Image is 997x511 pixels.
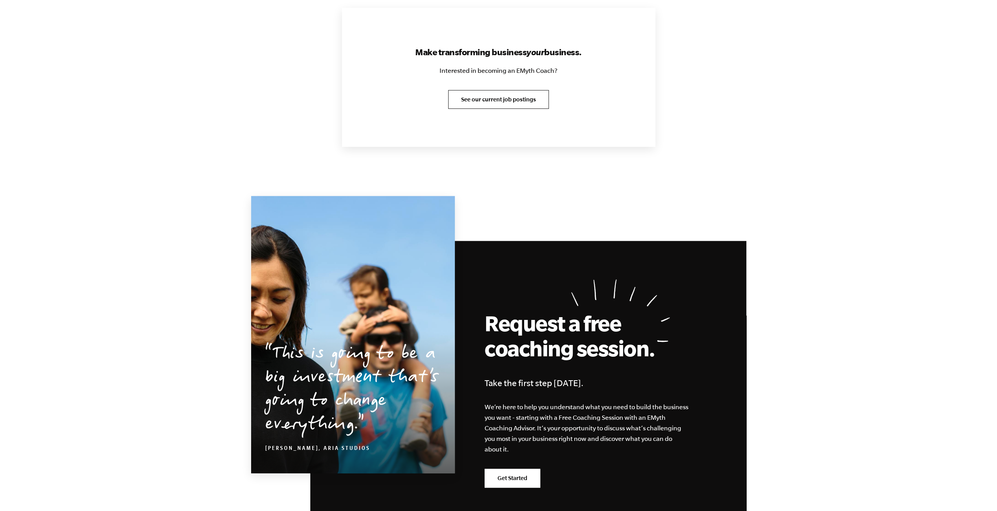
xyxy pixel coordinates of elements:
iframe: Chat Widget [958,473,997,511]
h4: Take the first step [DATE]. [485,376,704,390]
i: your [527,47,544,57]
cite: [PERSON_NAME], Aria Studios [265,446,370,452]
p: We’re here to help you understand what you need to build the business you want - starting with a ... [485,402,689,455]
p: This is going to be a big investment that’s going to change everything. [265,343,440,437]
a: Get Started [485,469,540,488]
p: Interested in becoming an EMyth Coach? [380,65,617,76]
h3: Make transforming business business. [380,46,617,58]
a: See our current job postings [448,90,549,109]
h2: Request a free coaching session. [485,311,661,361]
